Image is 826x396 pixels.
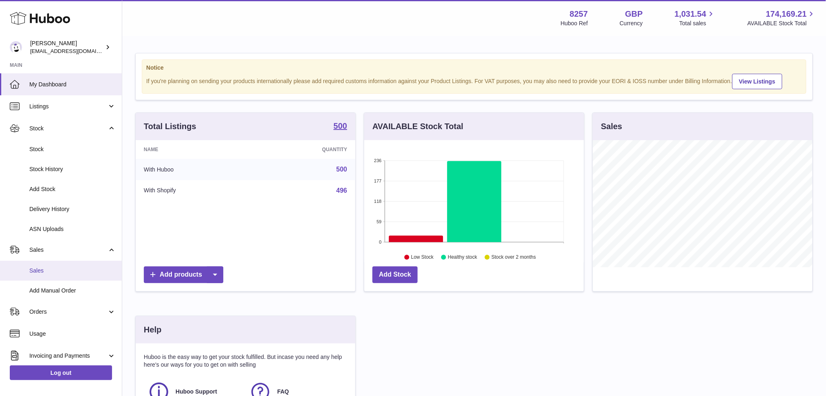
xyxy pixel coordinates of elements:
[30,48,120,54] span: [EMAIL_ADDRESS][DOMAIN_NAME]
[29,330,116,338] span: Usage
[254,140,355,159] th: Quantity
[146,64,802,72] strong: Notice
[372,266,418,283] a: Add Stock
[374,199,381,204] text: 118
[136,140,254,159] th: Name
[411,255,434,260] text: Low Stock
[29,185,116,193] span: Add Stock
[372,121,463,132] h3: AVAILABLE Stock Total
[675,9,707,20] span: 1,031.54
[144,324,161,335] h3: Help
[625,9,643,20] strong: GBP
[29,103,107,110] span: Listings
[336,187,347,194] a: 496
[766,9,807,20] span: 174,169.21
[146,73,802,89] div: If you're planning on sending your products internationally please add required customs informati...
[570,9,588,20] strong: 8257
[377,219,381,224] text: 59
[334,122,347,132] a: 500
[561,20,588,27] div: Huboo Ref
[10,365,112,380] a: Log out
[30,40,104,55] div: [PERSON_NAME]
[277,388,289,396] span: FAQ
[144,266,223,283] a: Add products
[136,180,254,201] td: With Shopify
[491,255,536,260] text: Stock over 2 months
[176,388,217,396] span: Huboo Support
[29,287,116,295] span: Add Manual Order
[29,308,107,316] span: Orders
[144,353,347,369] p: Huboo is the easy way to get your stock fulfilled. But incase you need any help here's our ways f...
[379,240,381,244] text: 0
[732,74,782,89] a: View Listings
[136,159,254,180] td: With Huboo
[374,178,381,183] text: 177
[144,121,196,132] h3: Total Listings
[29,352,107,360] span: Invoicing and Payments
[29,267,116,275] span: Sales
[747,9,816,27] a: 174,169.21 AVAILABLE Stock Total
[620,20,643,27] div: Currency
[29,81,116,88] span: My Dashboard
[29,125,107,132] span: Stock
[675,9,716,27] a: 1,031.54 Total sales
[601,121,622,132] h3: Sales
[374,158,381,163] text: 236
[336,166,347,173] a: 500
[747,20,816,27] span: AVAILABLE Stock Total
[29,246,107,254] span: Sales
[10,41,22,53] img: don@skinsgolf.com
[29,205,116,213] span: Delivery History
[334,122,347,130] strong: 500
[29,225,116,233] span: ASN Uploads
[29,145,116,153] span: Stock
[679,20,716,27] span: Total sales
[448,255,478,260] text: Healthy stock
[29,165,116,173] span: Stock History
